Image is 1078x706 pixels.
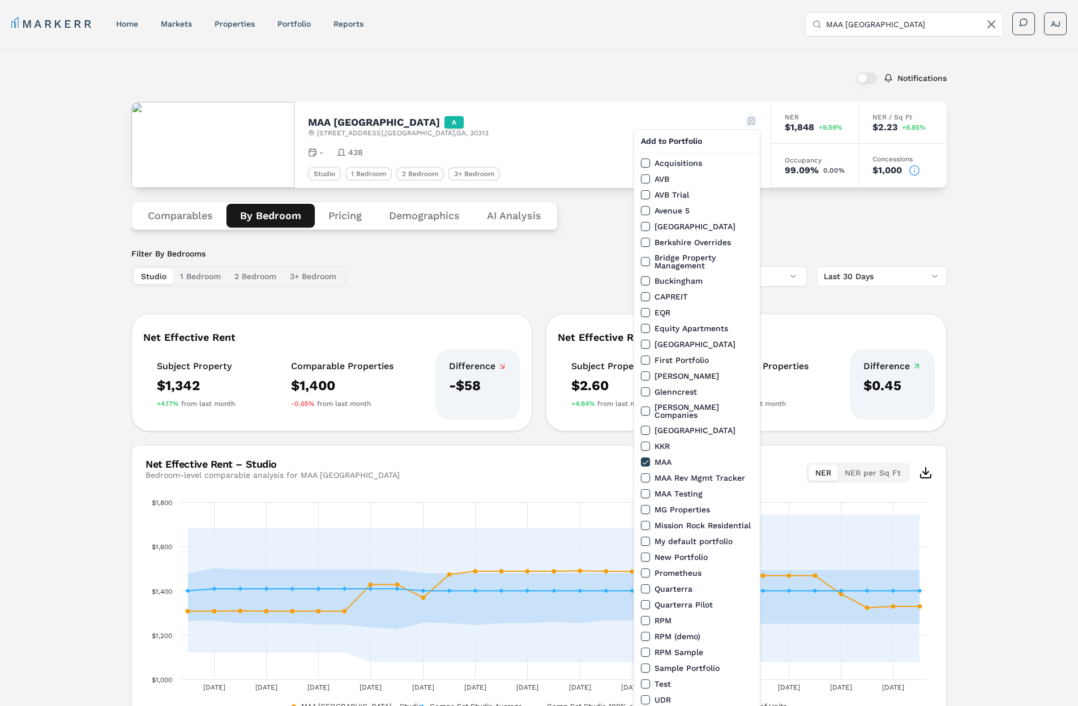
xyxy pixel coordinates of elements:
[654,238,731,246] label: Berkshire Overrides
[654,553,708,561] label: New Portfolio
[654,356,709,364] label: First Portfolio
[654,388,697,396] label: Glenncrest
[654,569,701,577] label: Prometheus
[654,537,733,545] label: My default portfolio
[654,490,703,498] label: MAA Testing
[636,132,758,150] div: Add to Portfolio
[654,207,690,215] label: Avenue 5
[654,191,689,199] label: AVB Trial
[654,324,728,332] label: Equity Apartments
[654,175,669,183] label: AVB
[654,680,671,688] label: Test
[654,254,753,269] label: Bridge Property Management
[654,309,670,316] label: EQR
[654,632,700,640] label: RPM (demo)
[654,277,703,285] label: Buckingham
[654,159,702,167] label: Acquisitions
[654,585,692,593] label: Quarterra
[654,617,671,624] label: RPM
[654,664,720,672] label: Sample Portfolio
[654,403,753,419] label: [PERSON_NAME] Companies
[654,340,735,348] label: [GEOGRAPHIC_DATA]
[654,426,735,434] label: [GEOGRAPHIC_DATA]
[654,521,751,529] label: Mission Rock Residential
[654,372,719,380] label: [PERSON_NAME]
[654,458,671,466] label: MAA
[654,648,703,656] label: RPM Sample
[654,696,671,704] label: UDR
[654,506,710,514] label: MG Properties
[654,474,745,482] label: MAA Rev Mgmt Tracker
[654,223,735,230] label: [GEOGRAPHIC_DATA]
[654,601,713,609] label: Quarterra Pilot
[654,442,670,450] label: KKR
[654,293,688,301] label: CAPREIT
